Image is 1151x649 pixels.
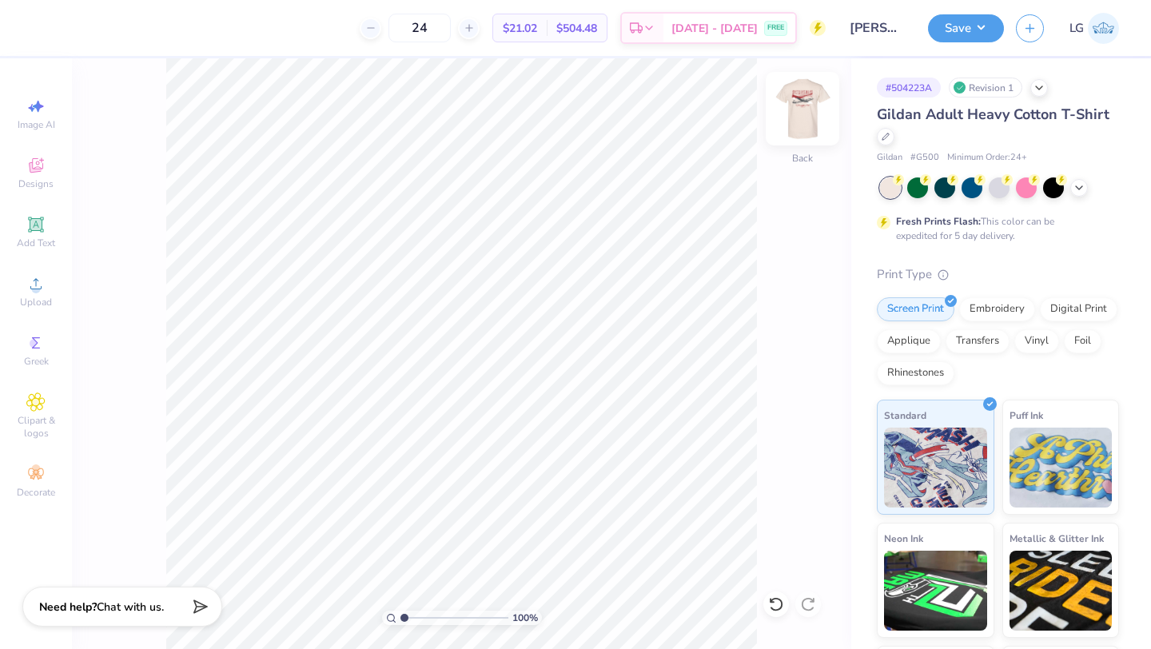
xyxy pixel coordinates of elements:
[24,355,49,368] span: Greek
[556,20,597,37] span: $504.48
[503,20,537,37] span: $21.02
[1064,329,1101,353] div: Foil
[877,151,902,165] span: Gildan
[947,151,1027,165] span: Minimum Order: 24 +
[838,12,916,44] input: Untitled Design
[18,177,54,190] span: Designs
[910,151,939,165] span: # G500
[877,329,941,353] div: Applique
[884,551,987,631] img: Neon Ink
[97,599,164,615] span: Chat with us.
[1010,551,1113,631] img: Metallic & Glitter Ink
[20,296,52,309] span: Upload
[896,214,1093,243] div: This color can be expedited for 5 day delivery.
[1069,19,1084,38] span: LG
[512,611,538,625] span: 100 %
[884,407,926,424] span: Standard
[8,414,64,440] span: Clipart & logos
[17,237,55,249] span: Add Text
[1088,13,1119,44] img: Lijo George
[1010,530,1104,547] span: Metallic & Glitter Ink
[896,215,981,228] strong: Fresh Prints Flash:
[877,265,1119,284] div: Print Type
[1010,407,1043,424] span: Puff Ink
[949,78,1022,98] div: Revision 1
[877,105,1109,124] span: Gildan Adult Heavy Cotton T-Shirt
[17,486,55,499] span: Decorate
[959,297,1035,321] div: Embroidery
[388,14,451,42] input: – –
[928,14,1004,42] button: Save
[1069,13,1119,44] a: LG
[877,361,954,385] div: Rhinestones
[671,20,758,37] span: [DATE] - [DATE]
[877,78,941,98] div: # 504223A
[1040,297,1117,321] div: Digital Print
[771,77,834,141] img: Back
[884,530,923,547] span: Neon Ink
[792,151,813,165] div: Back
[18,118,55,131] span: Image AI
[767,22,784,34] span: FREE
[1014,329,1059,353] div: Vinyl
[1010,428,1113,508] img: Puff Ink
[946,329,1010,353] div: Transfers
[39,599,97,615] strong: Need help?
[884,428,987,508] img: Standard
[877,297,954,321] div: Screen Print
